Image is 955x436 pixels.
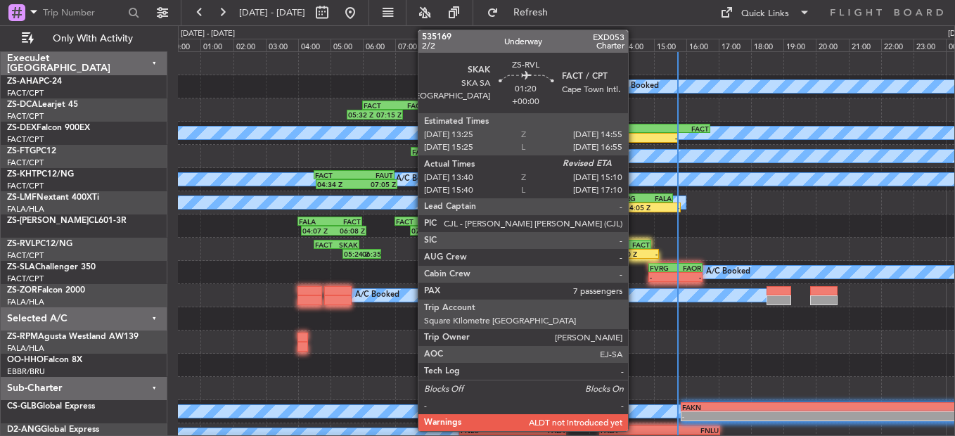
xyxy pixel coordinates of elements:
div: 08:00 [428,39,460,51]
div: FACT [364,101,395,110]
div: SKAK [337,241,359,249]
span: Refresh [501,8,560,18]
span: D2-ANG [7,425,41,434]
div: FAOR [395,101,425,110]
span: [DATE] - [DATE] [239,6,305,19]
div: 07:15 Z [375,110,402,119]
div: 13:31 Z [592,87,605,96]
div: 13:54 Z [595,273,617,281]
div: 06:08 Z [334,226,366,235]
div: FVRG [650,264,676,272]
a: ZS-LMFNextant 400XTi [7,193,99,202]
div: 07:05 Z [357,180,396,188]
div: 12:28 Z [573,273,595,281]
div: A/C Booked [396,169,440,190]
div: Quick Links [741,7,789,21]
div: FALA [513,426,565,435]
div: FVRG [598,264,623,272]
span: ZS-ZOR [7,286,37,295]
div: A/C Booked [615,76,659,97]
a: FALA/HLA [7,297,44,307]
span: CS-GLB [7,402,37,411]
div: - [653,203,680,212]
div: 09:36 Z [480,110,510,119]
button: Quick Links [713,1,817,24]
span: ZS-FTG [7,147,36,155]
div: 14:00 [622,39,654,51]
div: 09:00 [460,39,492,51]
div: FALA [574,264,598,272]
div: A/C Booked [706,262,750,283]
div: 12:40 Z [579,87,592,96]
div: 11:41 Z [528,366,545,374]
a: EBBR/BRU [7,366,45,377]
a: FALA/HLA [7,204,44,214]
a: ZS-RPMAgusta Westland AW139 [7,333,139,341]
div: 23:00 [914,39,946,51]
span: Only With Activity [37,34,148,44]
span: ZS-LMF [7,193,37,202]
div: A/C Booked [461,146,505,167]
div: - [650,273,676,281]
a: ZS-AHAPC-24 [7,77,62,86]
a: FACT/CPT [7,181,44,191]
a: CS-GLBGlobal Express [7,402,95,411]
div: 09:37 Z [480,134,518,142]
div: 09:05 Z [441,157,461,165]
div: 21:00 [849,39,881,51]
input: Trip Number [43,2,124,23]
div: FAOR [675,264,701,272]
div: - [675,273,701,281]
a: FACT/CPT [7,250,44,261]
div: 04:34 Z [317,180,357,188]
a: FACT/CPT [7,111,44,122]
div: FAGR [593,78,612,86]
div: 06:35 Z [362,250,380,258]
div: FACT [655,124,709,133]
div: 13:00 [589,39,622,51]
div: FACT [315,171,354,179]
a: FACT/CPT [7,274,44,284]
div: FACT [574,78,593,86]
a: ZS-FTGPC12 [7,147,56,155]
div: - [682,412,852,421]
a: ZS-[PERSON_NAME]CL601-3R [7,217,127,225]
div: FACT [396,217,425,226]
div: 16:00 [686,39,719,51]
span: ZS-SLA [7,263,35,271]
div: FYWB [487,124,525,133]
div: 07:29 Z [411,226,436,235]
div: FVRG [525,124,563,133]
div: 01:00 [200,39,233,51]
div: 04:00 [298,39,331,51]
a: D2-ANGGlobal Express [7,425,99,434]
div: FACT [315,241,337,249]
div: 15:00 [654,39,686,51]
div: 13:40 Z [612,250,635,258]
div: 11:31 Z [510,110,539,119]
div: FALA [601,426,660,435]
div: 12:00 [557,39,589,51]
div: [DATE] - [DATE] [181,28,235,40]
div: 11:00 [525,39,557,51]
span: OO-HHO [7,356,44,364]
div: 17:00 [719,39,751,51]
div: 12:21 Z [569,134,623,142]
a: FACT/CPT [7,134,44,145]
div: FALA [425,217,455,226]
a: ZS-SLAChallenger 350 [7,263,96,271]
span: ZS-[PERSON_NAME] [7,217,89,225]
div: FALA [299,217,330,226]
a: ZS-RVLPC12/NG [7,240,72,248]
div: 05:00 [331,39,363,51]
div: FACT [330,217,361,226]
a: ZS-ZORFalcon 2000 [7,286,85,295]
div: 06:00 [363,39,395,51]
button: Only With Activity [15,27,153,50]
div: FACT [412,148,437,156]
div: 00:00 [168,39,200,51]
div: 03:00 [266,39,298,51]
div: 04:07 Z [302,226,334,235]
div: 11:59 Z [518,134,555,142]
div: FVRG [617,194,644,203]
